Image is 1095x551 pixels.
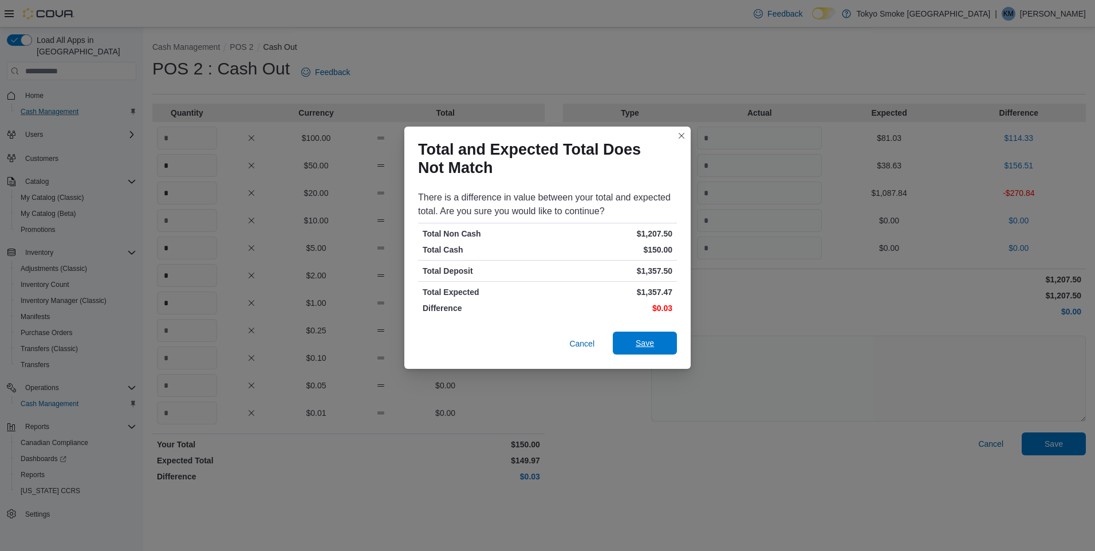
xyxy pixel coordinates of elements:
[550,228,672,239] p: $1,207.50
[423,228,545,239] p: Total Non Cash
[636,337,654,349] span: Save
[423,244,545,255] p: Total Cash
[550,286,672,298] p: $1,357.47
[423,302,545,314] p: Difference
[423,265,545,277] p: Total Deposit
[569,338,594,349] span: Cancel
[613,332,677,355] button: Save
[675,129,688,143] button: Closes this modal window
[565,332,599,355] button: Cancel
[550,244,672,255] p: $150.00
[550,265,672,277] p: $1,357.50
[418,140,668,177] h1: Total and Expected Total Does Not Match
[423,286,545,298] p: Total Expected
[550,302,672,314] p: $0.03
[418,191,677,218] div: There is a difference in value between your total and expected total. Are you sure you would like...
